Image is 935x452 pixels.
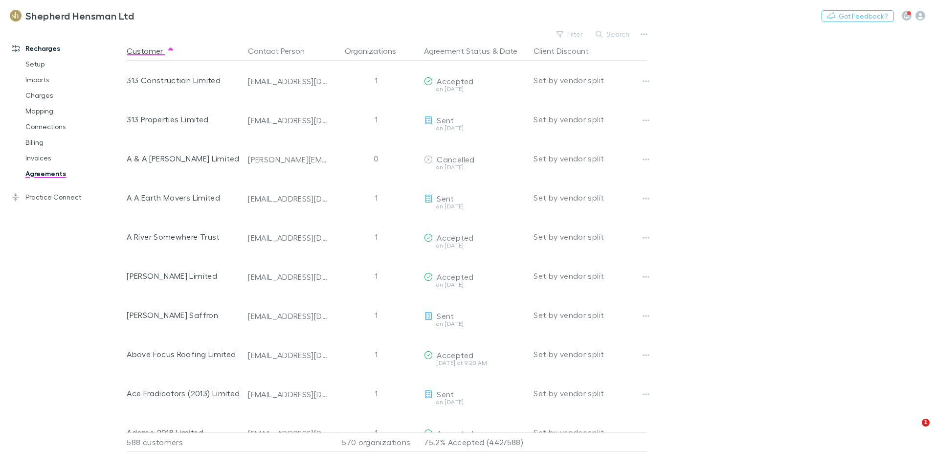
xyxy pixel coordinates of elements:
div: A & A [PERSON_NAME] Limited [127,139,240,178]
a: Shepherd Hensman Ltd [4,4,140,27]
a: Setup [16,56,132,72]
span: Accepted [437,429,473,438]
div: on [DATE] [424,86,526,92]
button: Customer [127,41,175,61]
div: 1 [332,217,420,256]
span: Accepted [437,350,473,360]
div: Set by vendor split [534,139,647,178]
h3: Shepherd Hensman Ltd [25,10,134,22]
p: 75.2% Accepted (442/588) [424,433,526,452]
div: 1 [332,413,420,452]
div: Set by vendor split [534,335,647,374]
div: [EMAIL_ADDRESS][DOMAIN_NAME] [248,389,328,399]
div: on [DATE] [424,164,526,170]
div: on [DATE] [424,125,526,131]
div: 1 [332,178,420,217]
div: Adamo 2018 Limited [127,413,240,452]
div: on [DATE] [424,321,526,327]
a: Connections [16,119,132,135]
div: on [DATE] [424,203,526,209]
a: Agreements [16,166,132,181]
div: 313 Properties Limited [127,100,240,139]
span: Sent [437,311,454,320]
div: A A Earth Movers Limited [127,178,240,217]
iframe: Intercom live chat [902,419,925,442]
div: Set by vendor split [534,413,647,452]
a: Invoices [16,150,132,166]
span: Accepted [437,233,473,242]
div: [EMAIL_ADDRESS][DOMAIN_NAME] [248,76,328,86]
div: [EMAIL_ADDRESS][DOMAIN_NAME] [248,311,328,321]
div: 1 [332,374,420,413]
a: Practice Connect [2,189,132,205]
a: Recharges [2,41,132,56]
div: 1 [332,100,420,139]
div: on [DATE] [424,399,526,405]
div: on [DATE] [424,282,526,288]
span: Cancelled [437,155,474,164]
div: Set by vendor split [534,374,647,413]
div: 570 organizations [332,432,420,452]
span: Accepted [437,76,473,86]
div: [DATE] at 9:20 AM [424,360,526,366]
div: Set by vendor split [534,295,647,335]
span: Sent [437,194,454,203]
div: Set by vendor split [534,217,647,256]
div: 1 [332,335,420,374]
span: 1 [922,419,930,427]
button: Filter [552,28,589,40]
div: 1 [332,256,420,295]
div: [EMAIL_ADDRESS][DOMAIN_NAME] [248,115,328,125]
div: [PERSON_NAME] Saffron [127,295,240,335]
div: [EMAIL_ADDRESS][DOMAIN_NAME] [248,233,328,243]
div: 313 Construction Limited [127,61,240,100]
div: & [424,41,526,61]
span: Sent [437,389,454,399]
a: Mapping [16,103,132,119]
div: Set by vendor split [534,256,647,295]
div: [PERSON_NAME] Limited [127,256,240,295]
div: on [DATE] [424,243,526,249]
a: Billing [16,135,132,150]
button: Agreement Status [424,41,490,61]
button: Search [591,28,635,40]
button: Got Feedback? [822,10,894,22]
button: Organizations [345,41,408,61]
div: Set by vendor split [534,61,647,100]
button: Client Discount [534,41,601,61]
div: [PERSON_NAME][EMAIL_ADDRESS][DOMAIN_NAME] [248,155,328,164]
div: Set by vendor split [534,100,647,139]
div: [EMAIL_ADDRESS][DOMAIN_NAME] [248,429,328,438]
button: Contact Person [248,41,316,61]
div: 0 [332,139,420,178]
span: Sent [437,115,454,125]
div: [EMAIL_ADDRESS][DOMAIN_NAME] [248,272,328,282]
button: Date [500,41,517,61]
span: Accepted [437,272,473,281]
img: Shepherd Hensman Ltd's Logo [10,10,22,22]
div: 588 customers [127,432,244,452]
div: Ace Eradicators (2013) Limited [127,374,240,413]
div: Above Focus Roofing Limited [127,335,240,374]
div: A River Somewhere Trust [127,217,240,256]
div: Set by vendor split [534,178,647,217]
div: 1 [332,61,420,100]
a: Imports [16,72,132,88]
div: [EMAIL_ADDRESS][DOMAIN_NAME] [248,194,328,203]
div: [EMAIL_ADDRESS][DOMAIN_NAME] [248,350,328,360]
div: 1 [332,295,420,335]
a: Charges [16,88,132,103]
